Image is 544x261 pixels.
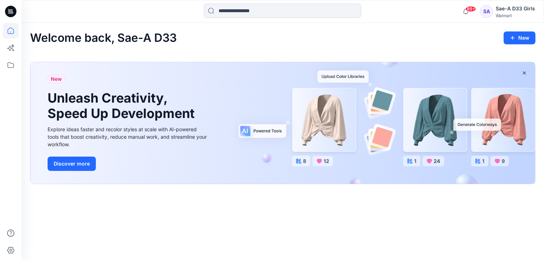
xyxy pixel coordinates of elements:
div: SA [480,5,493,18]
button: Discover more [48,157,96,171]
div: Walmart [496,13,535,18]
button: New [504,31,535,44]
div: Sae-A D33 Girls [496,4,535,13]
h1: Unleash Creativity, Speed Up Development [48,90,198,121]
span: New [51,75,62,83]
span: 99+ [465,6,476,12]
a: Discover more [48,157,209,171]
div: Explore ideas faster and recolor styles at scale with AI-powered tools that boost creativity, red... [48,125,209,148]
h2: Welcome back, Sae-A D33 [30,31,177,45]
